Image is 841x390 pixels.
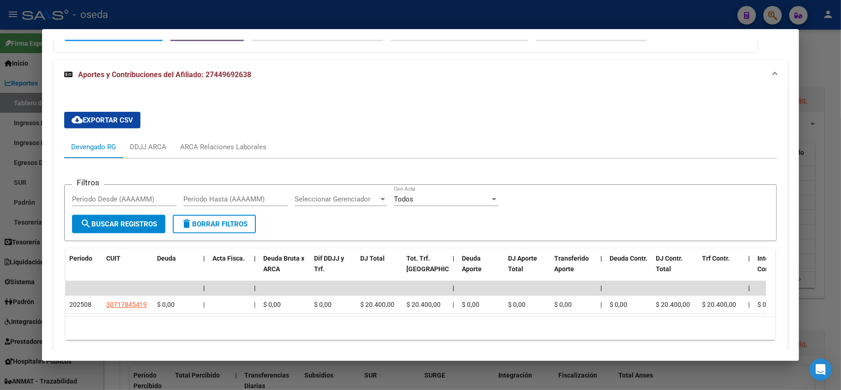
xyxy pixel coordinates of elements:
span: | [254,301,255,308]
span: | [453,284,454,292]
span: Tot. Trf. [GEOGRAPHIC_DATA] [406,255,469,273]
h3: Filtros [72,177,104,188]
datatable-header-cell: Deuda Contr. [606,249,652,289]
mat-icon: delete [181,218,192,229]
span: Deuda Bruta x ARCA [263,255,304,273]
div: Devengado RG [71,142,116,152]
span: $ 0,00 [263,301,281,308]
span: $ 0,00 [157,301,175,308]
datatable-header-cell: Acta Fisca. [209,249,250,289]
span: Seleccionar Gerenciador [295,195,379,203]
datatable-header-cell: DJ Contr. Total [652,249,698,289]
span: $ 0,00 [462,301,479,308]
datatable-header-cell: Transferido Aporte [551,249,597,289]
span: Deuda Contr. [610,255,647,262]
span: | [600,284,602,292]
datatable-header-cell: Deuda Aporte [458,249,504,289]
span: | [254,284,256,292]
span: Trf Contr. [702,255,730,262]
span: $ 0,00 [610,301,627,308]
span: Acta Fisca. [212,255,245,262]
datatable-header-cell: | [200,249,209,289]
span: DJ Aporte Total [508,255,537,273]
span: Todos [394,195,413,203]
datatable-header-cell: Dif DDJJ y Trf. [310,249,357,289]
span: | [748,284,750,292]
mat-icon: search [80,218,91,229]
span: 202508 [69,301,91,308]
div: DDJJ ARCA [130,142,166,152]
span: 30717845419 [106,301,147,308]
span: | [600,255,602,262]
datatable-header-cell: Intereses Contr. [754,249,800,289]
span: Deuda Aporte [462,255,482,273]
span: Período [69,255,92,262]
button: Buscar Registros [72,215,165,233]
span: Intereses Contr. [757,255,785,273]
span: $ 20.400,00 [406,301,441,308]
span: | [254,255,256,262]
mat-expansion-panel-header: Aportes y Contribuciones del Afiliado: 27449692638 [53,60,788,90]
span: $ 0,00 [314,301,332,308]
datatable-header-cell: Deuda Bruta x ARCA [260,249,310,289]
span: | [203,255,205,262]
span: CUIT [106,255,121,262]
mat-icon: cloud_download [72,114,83,125]
div: ARCA Relaciones Laborales [180,142,266,152]
span: DJ Total [360,255,385,262]
span: $ 20.400,00 [656,301,690,308]
span: Dif DDJJ y Trf. [314,255,344,273]
datatable-header-cell: | [744,249,754,289]
datatable-header-cell: | [250,249,260,289]
span: $ 20.400,00 [702,301,736,308]
span: | [748,301,750,308]
datatable-header-cell: Deuda [153,249,200,289]
span: $ 20.400,00 [360,301,394,308]
datatable-header-cell: Período [66,249,103,289]
span: $ 0,00 [554,301,572,308]
div: Aportes y Contribuciones del Afiliado: 27449692638 [53,90,788,362]
span: Transferido Aporte [554,255,589,273]
datatable-header-cell: Tot. Trf. Bruto [403,249,449,289]
span: Buscar Registros [80,220,157,228]
span: Borrar Filtros [181,220,248,228]
span: Deuda [157,255,176,262]
span: $ 0,00 [757,301,775,308]
button: Exportar CSV [64,112,140,128]
span: | [748,255,750,262]
span: | [453,301,454,308]
span: | [600,301,602,308]
datatable-header-cell: DJ Aporte Total [504,249,551,289]
datatable-header-cell: DJ Total [357,249,403,289]
datatable-header-cell: CUIT [103,249,153,289]
span: $ 0,00 [508,301,526,308]
datatable-header-cell: Trf Contr. [698,249,744,289]
span: | [203,284,205,292]
div: Open Intercom Messenger [810,359,832,381]
span: DJ Contr. Total [656,255,683,273]
datatable-header-cell: | [597,249,606,289]
span: Exportar CSV [72,116,133,124]
datatable-header-cell: | [449,249,458,289]
span: Aportes y Contribuciones del Afiliado: 27449692638 [78,70,251,79]
span: | [453,255,454,262]
button: Borrar Filtros [173,215,256,233]
span: | [203,301,205,308]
